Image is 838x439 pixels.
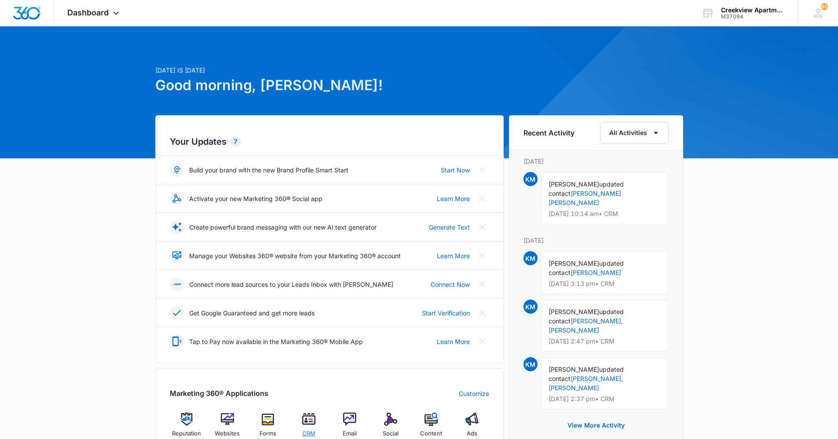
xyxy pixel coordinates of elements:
a: [PERSON_NAME], [PERSON_NAME] [549,375,623,391]
button: Close [475,306,489,320]
button: View More Activity [559,415,633,436]
span: Content [420,429,442,438]
h1: Good morning, [PERSON_NAME]! [155,75,504,96]
span: Ads [467,429,477,438]
span: [PERSON_NAME] [549,308,599,315]
button: All Activities [600,122,669,144]
h2: Your Updates [170,135,489,148]
span: Reputation [172,429,201,438]
h2: Marketing 360® Applications [170,388,268,399]
span: [PERSON_NAME] [549,366,599,373]
p: [DATE] 2:47 pm • CRM [549,338,661,344]
button: Close [475,277,489,291]
p: Build your brand with the new Brand Profile Smart Start [189,165,348,175]
div: notifications count [821,3,828,10]
span: [PERSON_NAME] [549,180,599,188]
span: Email [343,429,357,438]
button: Close [475,334,489,348]
p: [DATE] 3:13 pm • CRM [549,281,661,287]
a: Learn More [437,194,470,203]
p: [DATE] [523,157,669,166]
a: Start Verification [422,308,470,318]
p: [DATE] is [DATE] [155,66,504,75]
button: Close [475,220,489,234]
button: Close [475,163,489,177]
p: Tap to Pay now available in the Marketing 360® Mobile App [189,337,363,346]
span: Social [383,429,399,438]
button: Close [475,191,489,205]
p: Create powerful brand messaging with our new AI text generator [189,223,377,232]
a: Connect Now [431,280,470,289]
a: Generate Text [429,223,470,232]
span: KM [523,357,538,371]
p: Manage your Websites 360® website from your Marketing 360® account [189,251,401,260]
span: 83 [821,3,828,10]
span: Websites [215,429,240,438]
span: KM [523,172,538,186]
span: Dashboard [67,8,109,17]
button: Close [475,249,489,263]
div: account id [721,14,785,20]
h6: Recent Activity [523,128,575,138]
span: KM [523,300,538,314]
p: Activate your new Marketing 360® Social app [189,194,322,203]
a: [PERSON_NAME], [PERSON_NAME] [549,317,623,334]
a: [PERSON_NAME] [571,269,621,276]
span: KM [523,251,538,265]
a: Customize [459,389,489,398]
a: [PERSON_NAME] [PERSON_NAME] [549,190,621,206]
span: [PERSON_NAME] [549,260,599,267]
a: Learn More [437,251,470,260]
p: [DATE] 2:37 pm • CRM [549,396,661,402]
span: Forms [260,429,276,438]
p: [DATE] 10:14 am • CRM [549,211,661,217]
span: CRM [302,429,315,438]
p: [DATE] [523,236,669,245]
div: 7 [230,136,241,147]
p: Connect more lead sources to your Leads Inbox with [PERSON_NAME] [189,280,393,289]
a: Learn More [437,337,470,346]
a: Start Now [441,165,470,175]
div: account name [721,7,785,14]
p: Get Google Guaranteed and get more leads [189,308,315,318]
